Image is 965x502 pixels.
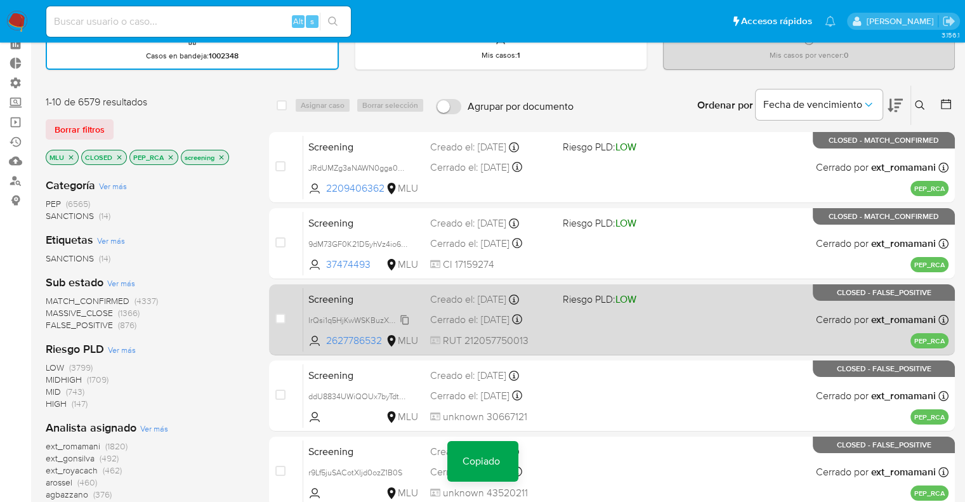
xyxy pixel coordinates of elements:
button: search-icon [320,13,346,30]
p: marianela.tarsia@mercadolibre.com [866,15,938,27]
a: Notificaciones [825,16,836,27]
span: s [310,15,314,27]
span: 3.156.1 [941,30,959,40]
span: Accesos rápidos [741,15,812,28]
input: Buscar usuario o caso... [46,13,351,30]
span: Alt [293,15,303,27]
a: Salir [942,15,955,28]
